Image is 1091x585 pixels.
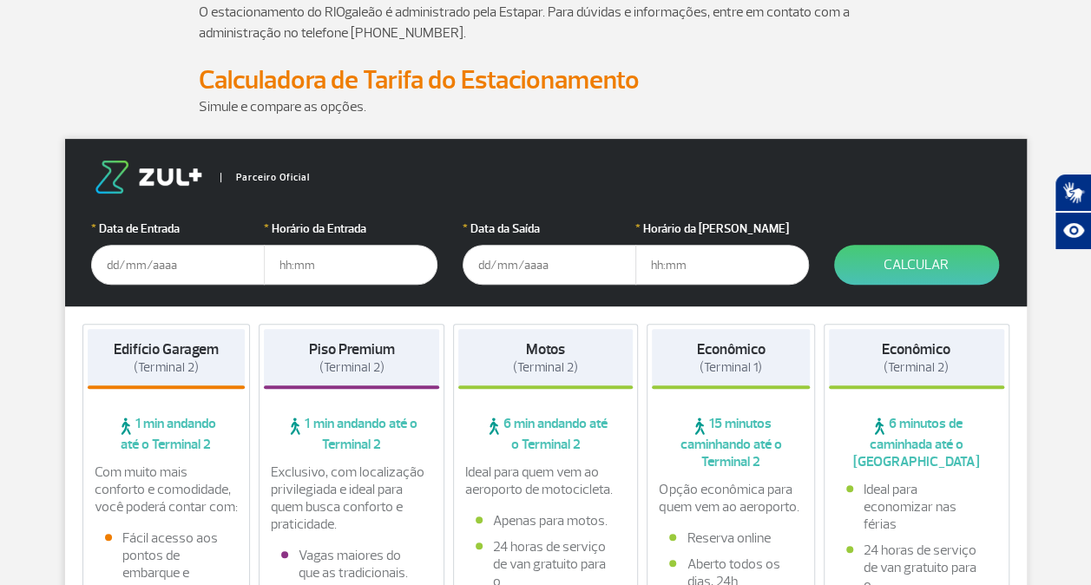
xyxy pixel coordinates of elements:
[308,340,394,358] strong: Piso Premium
[463,220,636,238] label: Data da Saída
[264,245,437,285] input: hh:mm
[95,463,239,516] p: Com muito mais conforto e comodidade, você poderá contar com:
[88,415,246,453] span: 1 min andando até o Terminal 2
[91,161,206,194] img: logo-zul.png
[91,220,265,238] label: Data de Entrada
[264,415,439,453] span: 1 min andando até o Terminal 2
[846,481,987,533] li: Ideal para economizar nas férias
[220,173,310,182] span: Parceiro Oficial
[91,245,265,285] input: dd/mm/aaaa
[652,415,810,470] span: 15 minutos caminhando até o Terminal 2
[1055,174,1091,250] div: Plugin de acessibilidade da Hand Talk.
[199,2,893,43] p: O estacionamento do RIOgaleão é administrado pela Estapar. Para dúvidas e informações, entre em c...
[319,359,384,376] span: (Terminal 2)
[513,359,578,376] span: (Terminal 2)
[281,547,422,582] li: Vagas maiores do que as tradicionais.
[264,220,437,238] label: Horário da Entrada
[1055,174,1091,212] button: Abrir tradutor de língua de sinais.
[199,96,893,117] p: Simule e compare as opções.
[526,340,565,358] strong: Motos
[114,340,219,358] strong: Edifício Garagem
[635,245,809,285] input: hh:mm
[465,463,627,498] p: Ideal para quem vem ao aeroporto de motocicleta.
[659,481,803,516] p: Opção econômica para quem vem ao aeroporto.
[463,245,636,285] input: dd/mm/aaaa
[458,415,634,453] span: 6 min andando até o Terminal 2
[697,340,766,358] strong: Econômico
[271,463,432,533] p: Exclusivo, com localização privilegiada e ideal para quem busca conforto e praticidade.
[199,64,893,96] h2: Calculadora de Tarifa do Estacionamento
[884,359,949,376] span: (Terminal 2)
[882,340,950,358] strong: Econômico
[476,512,616,529] li: Apenas para motos.
[669,529,792,547] li: Reserva online
[700,359,762,376] span: (Terminal 1)
[834,245,999,285] button: Calcular
[134,359,199,376] span: (Terminal 2)
[829,415,1004,470] span: 6 minutos de caminhada até o [GEOGRAPHIC_DATA]
[1055,212,1091,250] button: Abrir recursos assistivos.
[635,220,809,238] label: Horário da [PERSON_NAME]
